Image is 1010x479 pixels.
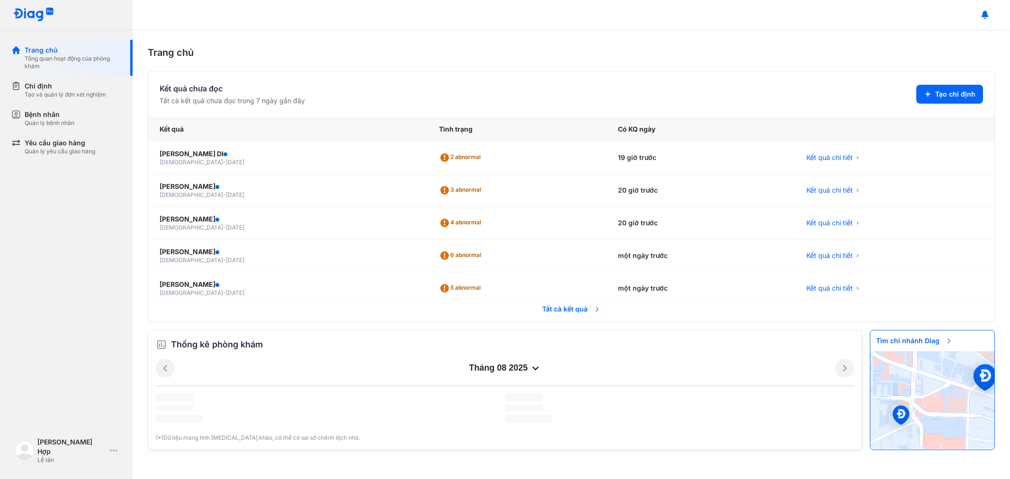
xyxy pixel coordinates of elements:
div: Kết quả chưa đọc [160,83,305,94]
span: [DEMOGRAPHIC_DATA] [160,257,223,264]
span: - [223,257,226,264]
span: Kết quả chi tiết [806,186,853,195]
div: Tạo và quản lý đơn xét nghiệm [25,91,106,98]
div: 20 giờ trước [607,174,795,207]
span: ‌ [156,394,194,401]
span: - [223,289,226,296]
div: Tổng quan hoạt động của phòng khám [25,55,121,70]
div: Trang chủ [25,45,121,55]
span: Kết quả chi tiết [806,153,853,162]
img: logo [13,8,54,22]
div: Bệnh nhân [25,110,74,119]
span: [DEMOGRAPHIC_DATA] [160,289,223,296]
div: Quản lý yêu cầu giao hàng [25,148,95,155]
div: 19 giờ trước [607,142,795,174]
div: tháng 08 2025 [175,363,835,374]
span: [DEMOGRAPHIC_DATA] [160,159,223,166]
div: 3 abnormal [439,183,485,198]
span: [DATE] [226,191,244,198]
div: Có KQ ngày [607,117,795,142]
div: Kết quả [148,117,428,142]
span: ‌ [156,405,194,411]
button: Tạo chỉ định [916,85,983,104]
div: 4 abnormal [439,215,485,231]
img: order.5a6da16c.svg [156,339,167,350]
span: ‌ [505,405,543,411]
span: [DATE] [226,224,244,231]
span: Thống kê phòng khám [171,338,263,351]
span: ‌ [505,415,553,422]
img: logo [15,441,34,460]
span: [DEMOGRAPHIC_DATA] [160,224,223,231]
span: [DATE] [226,159,244,166]
span: ‌ [505,394,543,401]
div: Chỉ định [25,81,106,91]
div: 5 abnormal [439,281,484,296]
div: 20 giờ trước [607,207,795,239]
div: (*)Dữ liệu mang tính [MEDICAL_DATA] khảo, có thể có sai số chênh lệch nhỏ. [156,434,854,442]
div: Trang chủ [148,45,995,60]
span: Tìm chi nhánh Diag [870,330,958,351]
div: 2 abnormal [439,150,484,165]
div: Lễ tân [37,456,106,464]
span: ‌ [156,415,203,422]
div: [PERSON_NAME] [160,214,416,224]
div: [PERSON_NAME] [160,247,416,257]
div: [PERSON_NAME] DI [160,149,416,159]
div: Yêu cầu giao hàng [25,138,95,148]
div: Tình trạng [428,117,606,142]
div: một ngày trước [607,272,795,305]
span: Kết quả chi tiết [806,251,853,260]
div: Quản lý bệnh nhân [25,119,74,127]
span: [DATE] [226,257,244,264]
div: [PERSON_NAME] [160,280,416,289]
span: Tất cả kết quả [536,299,607,319]
div: [PERSON_NAME] Hợp [37,437,106,456]
div: [PERSON_NAME] [160,182,416,191]
span: [DEMOGRAPHIC_DATA] [160,191,223,198]
span: - [223,224,226,231]
div: 6 abnormal [439,248,485,263]
div: một ngày trước [607,239,795,272]
span: - [223,159,226,166]
span: Kết quả chi tiết [806,218,853,228]
span: [DATE] [226,289,244,296]
div: Tất cả kết quả chưa đọc trong 7 ngày gần đây [160,96,305,106]
span: - [223,191,226,198]
span: Tạo chỉ định [935,89,975,99]
span: Kết quả chi tiết [806,284,853,293]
